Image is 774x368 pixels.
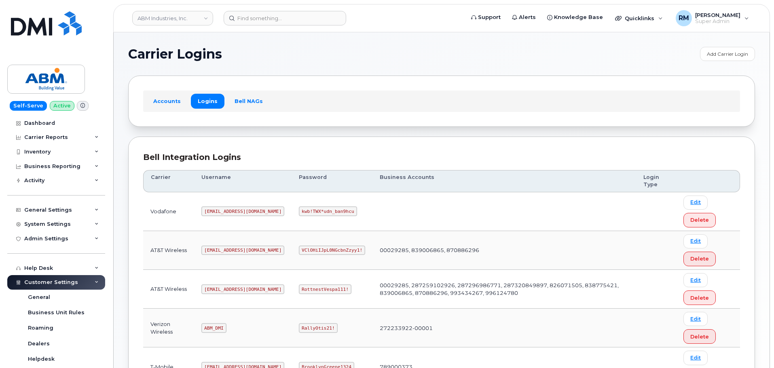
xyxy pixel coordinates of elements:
[128,48,222,60] span: Carrier Logins
[683,312,708,326] a: Edit
[143,192,194,231] td: Vodafone
[690,216,709,224] span: Delete
[683,213,716,227] button: Delete
[372,231,636,270] td: 00029285, 839006865, 870886296
[299,323,337,333] code: RallyOtis21!
[201,246,284,255] code: [EMAIL_ADDRESS][DOMAIN_NAME]
[228,94,270,108] a: Bell NAGs
[683,290,716,305] button: Delete
[372,270,636,309] td: 00029285, 287259102926, 287296986771, 287320849897, 826071505, 838775421, 839006865, 870886296, 9...
[299,284,351,294] code: RottnestVespa111!
[372,309,636,347] td: 272233922-00001
[690,255,709,263] span: Delete
[683,196,708,210] a: Edit
[143,270,194,309] td: AT&T Wireless
[299,206,357,216] code: kwb!TWX*udn_ban9hcu
[690,333,709,341] span: Delete
[201,284,284,294] code: [EMAIL_ADDRESS][DOMAIN_NAME]
[143,151,740,163] div: Bell Integration Logins
[146,94,188,108] a: Accounts
[143,309,194,347] td: Verizon Wireless
[690,294,709,302] span: Delete
[683,252,716,266] button: Delete
[143,231,194,270] td: AT&T Wireless
[143,170,194,192] th: Carrier
[683,329,716,344] button: Delete
[299,246,365,255] code: VClOHiIJpL0NGcbnZzyy1!
[194,170,292,192] th: Username
[201,206,284,216] code: [EMAIL_ADDRESS][DOMAIN_NAME]
[372,170,636,192] th: Business Accounts
[700,47,755,61] a: Add Carrier Login
[683,351,708,365] a: Edit
[201,323,226,333] code: ABM_DMI
[636,170,676,192] th: Login Type
[683,273,708,287] a: Edit
[292,170,372,192] th: Password
[683,234,708,248] a: Edit
[191,94,224,108] a: Logins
